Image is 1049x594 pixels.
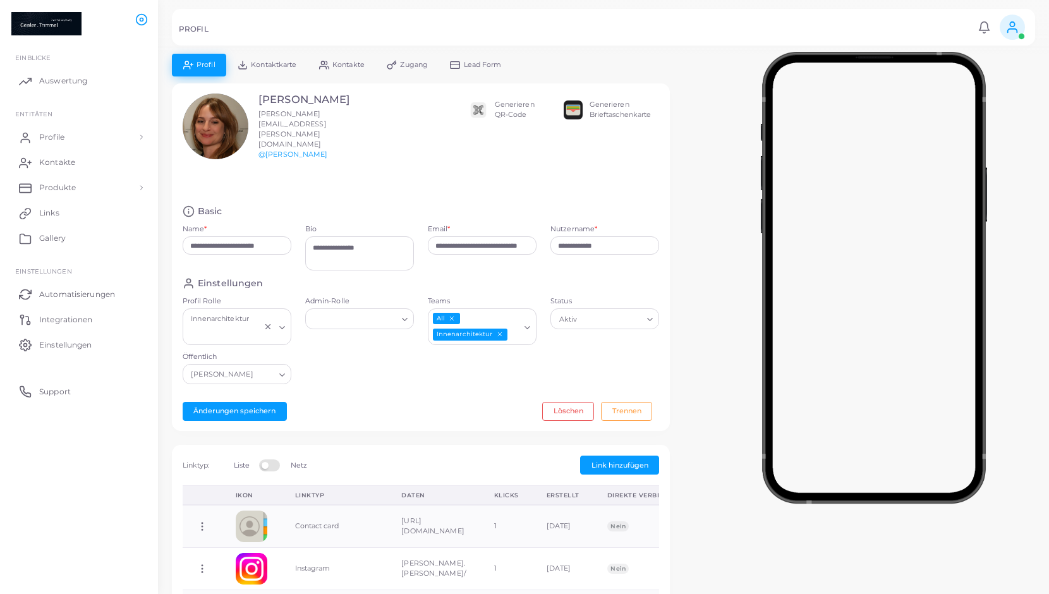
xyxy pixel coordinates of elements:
[291,461,307,471] label: Netz
[197,61,215,68] span: Profil
[264,322,272,332] button: Clear Selected
[760,52,987,504] img: phone-mock.b55596b7.png
[447,314,456,323] button: Deselect All
[607,521,629,531] span: Nein
[179,25,209,33] h5: PROFIL
[236,491,267,500] div: Ikon
[295,491,374,500] div: Linktyp
[607,564,629,574] span: Nein
[183,485,222,505] th: Action
[39,157,75,168] span: Kontakte
[236,553,267,585] img: instagram.png
[509,328,519,342] input: Search for option
[387,505,480,547] td: [URL][DOMAIN_NAME]
[305,296,414,306] label: Admin-Rolle
[190,313,251,325] span: Innenarchitektur
[258,150,328,159] a: @[PERSON_NAME]
[9,332,149,357] a: Einstellungen
[188,328,260,342] input: Search for option
[601,402,652,421] button: Trennen
[39,314,92,325] span: Integrationen
[183,402,287,421] button: Änderungen speichern
[332,61,365,68] span: Kontakte
[550,308,659,329] div: Search for option
[464,61,502,68] span: Lead Form
[580,312,642,326] input: Search for option
[183,224,207,234] label: Name
[428,308,537,344] div: Search for option
[9,200,149,226] a: Links
[9,281,149,306] a: Automatisierungen
[557,313,579,326] span: Aktiv
[542,402,594,421] button: Löschen
[281,547,388,590] td: Instagram
[428,224,451,234] label: Email
[15,267,71,275] span: Einstellungen
[469,100,488,119] img: qr2.png
[183,461,210,470] span: Linktyp:
[550,224,597,234] label: Nutzername
[39,182,76,193] span: Produkte
[494,491,519,500] div: Klicks
[15,54,51,61] span: EINBLICKE
[39,207,59,219] span: Links
[387,547,480,590] td: [PERSON_NAME].[PERSON_NAME]/
[533,505,593,547] td: [DATE]
[9,226,149,251] a: Gallery
[236,511,267,542] img: contactcard.png
[547,491,579,500] div: Erstellt
[428,296,537,306] label: Teams
[198,277,263,289] h4: Einstellungen
[480,547,533,590] td: 1
[495,100,535,120] div: Generieren QR-Code
[39,386,71,397] span: Support
[190,368,255,381] span: [PERSON_NAME]
[311,312,397,326] input: Search for option
[39,131,64,143] span: Profile
[590,100,652,120] div: Generieren Brieftaschenkarte
[305,224,414,234] label: Bio
[9,175,149,200] a: Produkte
[607,491,685,500] div: Direkte Verbindung
[183,364,291,384] div: Search for option
[258,94,373,106] h3: [PERSON_NAME]
[401,491,466,500] div: Daten
[9,68,149,94] a: Auswertung
[251,61,296,68] span: Kontaktkarte
[305,308,414,329] div: Search for option
[9,150,149,175] a: Kontakte
[9,379,149,404] a: Support
[9,306,149,332] a: Integrationen
[39,233,66,244] span: Gallery
[580,456,659,475] button: Link hinzufügen
[198,205,222,217] h4: Basic
[39,289,115,300] span: Automatisierungen
[11,12,82,35] img: logo
[39,75,87,87] span: Auswertung
[258,109,327,148] span: [PERSON_NAME][EMAIL_ADDRESS][PERSON_NAME][DOMAIN_NAME]
[183,308,291,344] div: Search for option
[39,339,92,351] span: Einstellungen
[183,296,291,306] label: Profil Rolle
[550,296,659,306] label: Status
[9,124,149,150] a: Profile
[433,313,460,324] span: All
[183,352,291,362] label: Öffentlich
[256,367,274,381] input: Search for option
[234,461,250,471] label: Liste
[533,547,593,590] td: [DATE]
[591,461,648,470] span: Link hinzufügen
[400,61,428,68] span: Zugang
[15,110,52,118] span: ENTITÄTEN
[480,505,533,547] td: 1
[495,330,504,339] button: Deselect Innenarchitektur
[433,329,508,341] span: Innenarchitektur
[281,505,388,547] td: Contact card
[564,100,583,119] img: apple-wallet.png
